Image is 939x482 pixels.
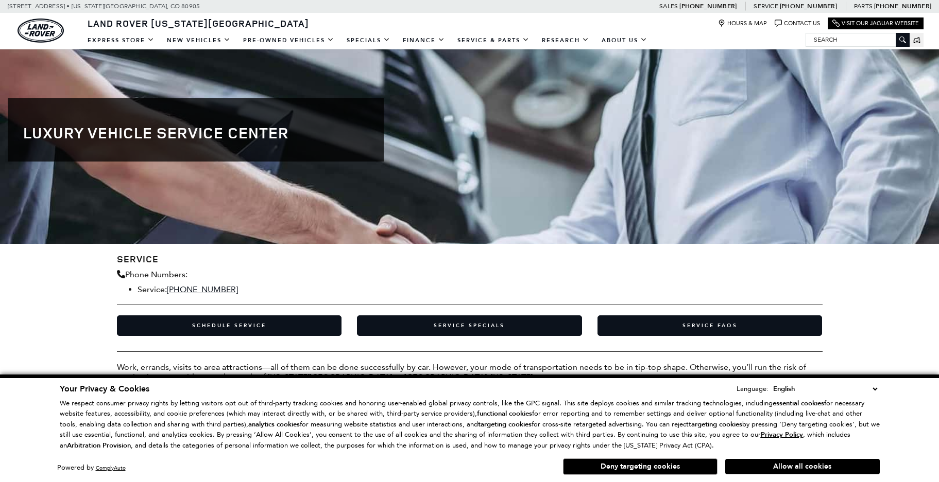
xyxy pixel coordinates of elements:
[18,19,64,43] img: Land Rover
[806,33,909,46] input: Search
[737,385,769,392] div: Language:
[138,284,167,294] span: Service:
[167,284,238,294] a: [PHONE_NUMBER]
[775,20,820,27] a: Contact Us
[161,31,237,49] a: New Vehicles
[340,31,397,49] a: Specials
[60,383,149,395] span: Your Privacy & Cookies
[854,3,873,10] span: Parts
[773,399,824,408] strong: essential cookies
[595,31,654,49] a: About Us
[718,20,767,27] a: Hours & Map
[125,270,187,279] span: Phone Numbers:
[81,31,654,49] nav: Main Navigation
[771,383,880,395] select: Language Select
[357,315,582,336] a: Service Specials
[754,3,778,10] span: Service
[18,19,64,43] a: land-rover
[8,3,200,10] a: [STREET_ADDRESS] • [US_STATE][GEOGRAPHIC_DATA], CO 80905
[451,31,536,49] a: Service & Parts
[81,17,315,29] a: Land Rover [US_STATE][GEOGRAPHIC_DATA]
[81,31,161,49] a: EXPRESS STORE
[597,315,823,336] a: Service FAQs
[88,17,309,29] span: Land Rover [US_STATE][GEOGRAPHIC_DATA]
[23,124,368,141] h1: Luxury Vehicle Service Center
[874,2,931,10] a: [PHONE_NUMBER]
[563,458,718,475] button: Deny targeting cookies
[659,3,678,10] span: Sales
[397,31,451,49] a: Finance
[117,254,823,264] h3: Service
[237,31,340,49] a: Pre-Owned Vehicles
[536,31,595,49] a: Research
[477,409,532,418] strong: functional cookies
[96,465,126,471] a: ComplyAuto
[478,420,532,429] strong: targeting cookies
[832,20,919,27] a: Visit Our Jaguar Website
[117,315,342,336] a: Schedule Service
[67,441,131,450] strong: Arbitration Provision
[761,431,803,438] a: Privacy Policy
[248,420,300,429] strong: analytics cookies
[761,430,803,439] u: Privacy Policy
[780,2,837,10] a: [PHONE_NUMBER]
[679,2,737,10] a: [PHONE_NUMBER]
[689,420,742,429] strong: targeting cookies
[60,398,880,451] p: We respect consumer privacy rights by letting visitors opt out of third-party tracking cookies an...
[57,465,126,471] div: Powered by
[725,459,880,474] button: Allow all cookies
